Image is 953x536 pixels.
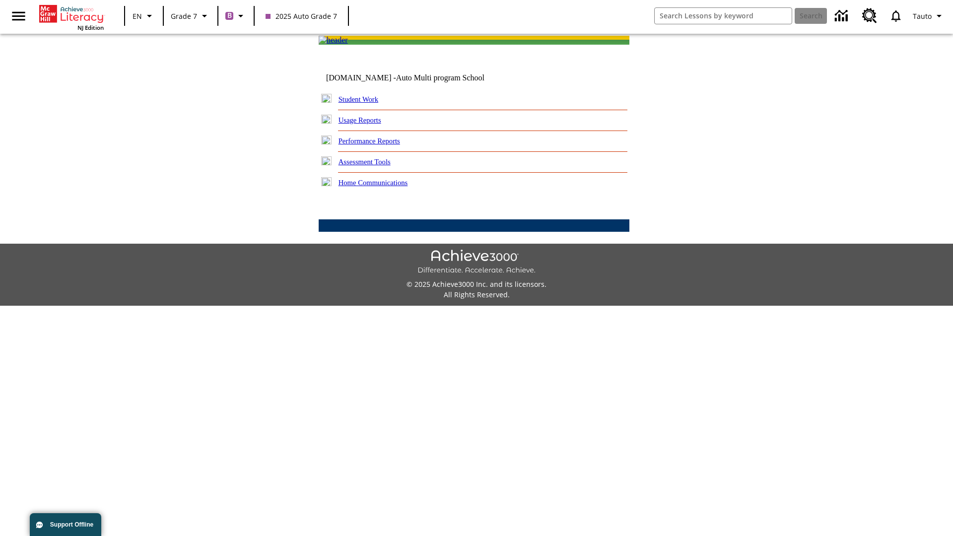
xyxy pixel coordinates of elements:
button: Boost Class color is purple. Change class color [221,7,251,25]
button: Grade: Grade 7, Select a grade [167,7,214,25]
button: Language: EN, Select a language [128,7,160,25]
span: Grade 7 [171,11,197,21]
img: header [319,36,348,45]
a: Student Work [339,95,378,103]
input: search field [655,8,792,24]
a: Performance Reports [339,137,400,145]
a: Data Center [829,2,856,30]
td: [DOMAIN_NAME] - [326,73,509,82]
nobr: Auto Multi program School [396,73,484,82]
span: Support Offline [50,521,93,528]
img: Achieve3000 Differentiate Accelerate Achieve [417,250,536,275]
span: 2025 Auto Grade 7 [266,11,337,21]
div: Home [39,3,104,31]
a: Assessment Tools [339,158,391,166]
a: Home Communications [339,179,408,187]
img: plus.gif [321,177,332,186]
a: Usage Reports [339,116,381,124]
img: plus.gif [321,135,332,144]
button: Profile/Settings [909,7,949,25]
span: Tauto [913,11,932,21]
button: Support Offline [30,513,101,536]
span: B [227,9,232,22]
a: Resource Center, Will open in new tab [856,2,883,29]
img: plus.gif [321,94,332,103]
a: Notifications [883,3,909,29]
span: EN [133,11,142,21]
button: Open side menu [4,1,33,31]
img: plus.gif [321,156,332,165]
span: NJ Edition [77,24,104,31]
img: plus.gif [321,115,332,124]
